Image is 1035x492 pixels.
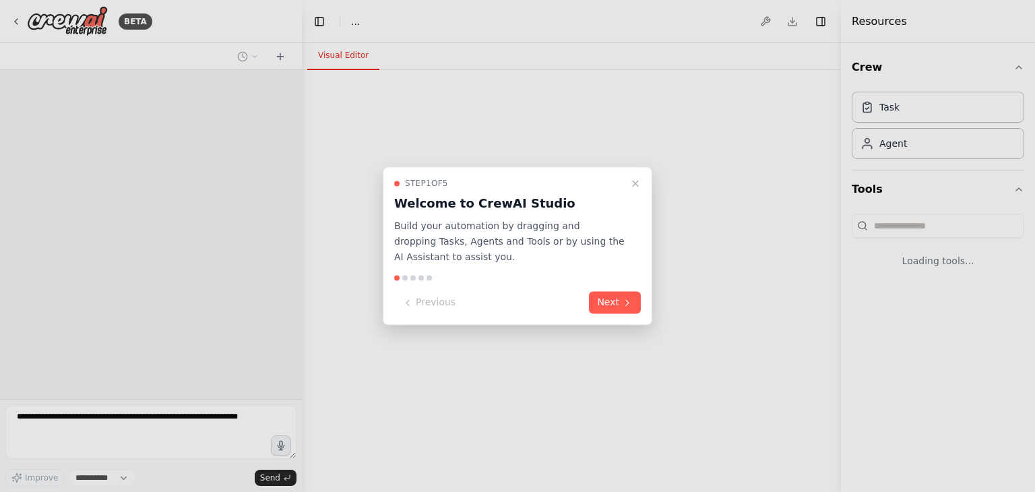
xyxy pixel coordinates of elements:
button: Next [589,292,641,314]
button: Hide left sidebar [310,12,329,31]
p: Build your automation by dragging and dropping Tasks, Agents and Tools or by using the AI Assista... [394,218,625,264]
button: Close walkthrough [627,175,644,191]
span: Step 1 of 5 [405,178,448,189]
h3: Welcome to CrewAI Studio [394,194,625,213]
button: Previous [394,292,464,314]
